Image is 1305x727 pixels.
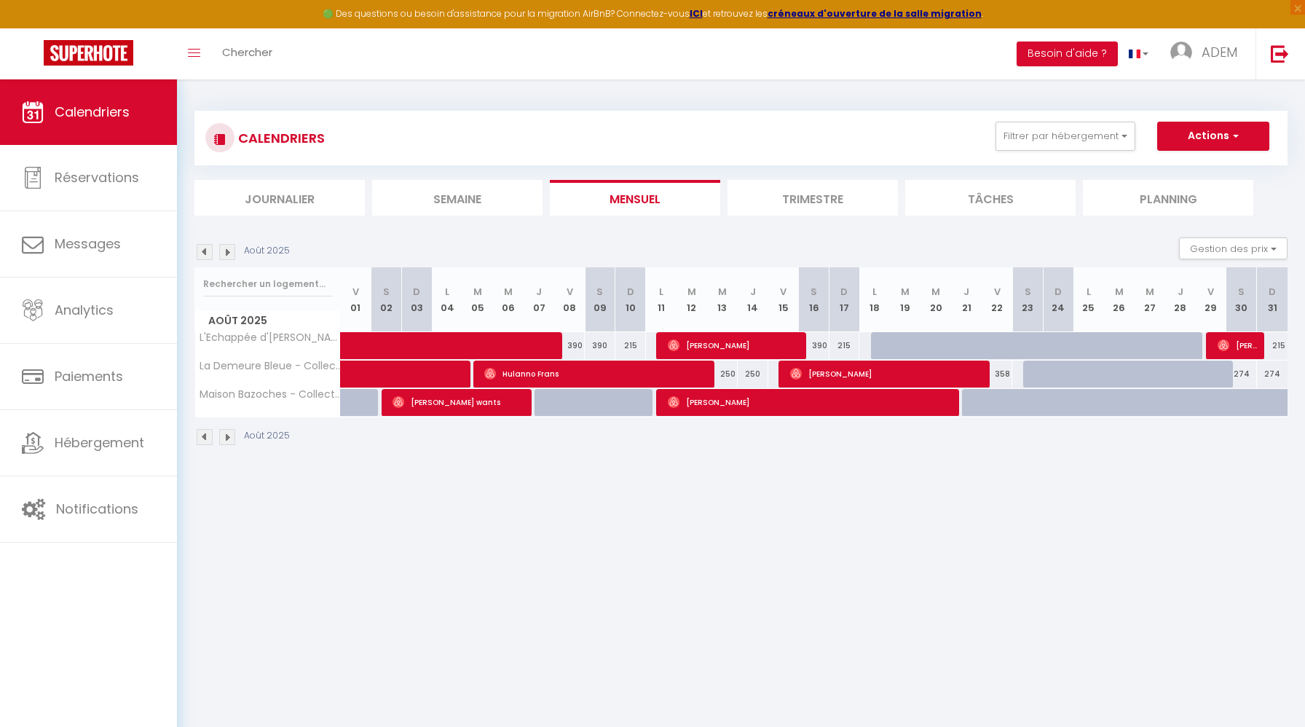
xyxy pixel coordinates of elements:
[194,180,365,216] li: Journalier
[1271,44,1289,63] img: logout
[585,332,615,359] div: 390
[1238,285,1245,299] abbr: S
[982,361,1012,388] div: 358
[1073,267,1104,332] th: 25
[1017,42,1118,66] button: Besoin d'aide ?
[56,500,138,518] span: Notifications
[1012,267,1043,332] th: 23
[951,267,982,332] th: 21
[738,361,768,388] div: 250
[750,285,756,299] abbr: J
[524,267,554,332] th: 07
[728,180,898,216] li: Trimestre
[1226,361,1257,388] div: 274
[982,267,1012,332] th: 22
[1043,267,1073,332] th: 24
[1157,122,1269,151] button: Actions
[905,180,1076,216] li: Tâches
[504,285,513,299] abbr: M
[668,388,953,416] span: [PERSON_NAME]
[994,285,1001,299] abbr: V
[234,122,325,154] h3: CALENDRIERS
[829,267,860,332] th: 17
[963,285,969,299] abbr: J
[484,360,709,388] span: Hulanno Frans
[432,267,462,332] th: 04
[690,7,703,20] a: ICI
[718,285,727,299] abbr: M
[780,285,786,299] abbr: V
[393,388,525,416] span: [PERSON_NAME] wants
[203,271,332,297] input: Rechercher un logement...
[371,267,401,332] th: 02
[1196,267,1226,332] th: 29
[646,267,677,332] th: 11
[445,285,449,299] abbr: L
[768,7,982,20] a: créneaux d'ouverture de la salle migration
[55,168,139,186] span: Réservations
[1159,28,1255,79] a: ... ADEM
[1178,285,1183,299] abbr: J
[829,332,860,359] div: 215
[840,285,848,299] abbr: D
[738,267,768,332] th: 14
[596,285,603,299] abbr: S
[372,180,543,216] li: Semaine
[554,267,585,332] th: 08
[1104,267,1135,332] th: 26
[627,285,634,299] abbr: D
[859,267,890,332] th: 18
[890,267,920,332] th: 19
[413,285,420,299] abbr: D
[872,285,877,299] abbr: L
[1115,285,1124,299] abbr: M
[55,433,144,452] span: Hébergement
[222,44,272,60] span: Chercher
[1083,180,1253,216] li: Planning
[1218,331,1258,359] span: [PERSON_NAME]
[341,267,371,332] th: 01
[931,285,940,299] abbr: M
[1257,267,1288,332] th: 31
[1025,285,1031,299] abbr: S
[995,122,1135,151] button: Filtrer par hébergement
[383,285,390,299] abbr: S
[244,244,290,258] p: Août 2025
[768,267,799,332] th: 15
[55,367,123,385] span: Paiements
[473,285,482,299] abbr: M
[811,285,817,299] abbr: S
[1170,42,1192,63] img: ...
[615,267,646,332] th: 10
[1146,285,1154,299] abbr: M
[1226,267,1257,332] th: 30
[567,285,573,299] abbr: V
[1257,361,1288,388] div: 274
[1135,267,1165,332] th: 27
[1207,285,1214,299] abbr: V
[1257,332,1288,359] div: 215
[55,103,130,121] span: Calendriers
[1087,285,1091,299] abbr: L
[1269,285,1276,299] abbr: D
[790,360,984,388] span: [PERSON_NAME]
[55,301,114,319] span: Analytics
[197,332,343,343] span: L'Echappée d'[PERSON_NAME] - Collection Idylliq
[462,267,493,332] th: 05
[1202,43,1237,61] span: ADEM
[677,267,707,332] th: 12
[55,235,121,253] span: Messages
[799,267,829,332] th: 16
[1165,267,1196,332] th: 28
[244,429,290,443] p: Août 2025
[195,310,340,331] span: Août 2025
[1179,237,1288,259] button: Gestion des prix
[536,285,542,299] abbr: J
[211,28,283,79] a: Chercher
[493,267,524,332] th: 06
[1054,285,1062,299] abbr: D
[352,285,359,299] abbr: V
[687,285,696,299] abbr: M
[615,332,646,359] div: 215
